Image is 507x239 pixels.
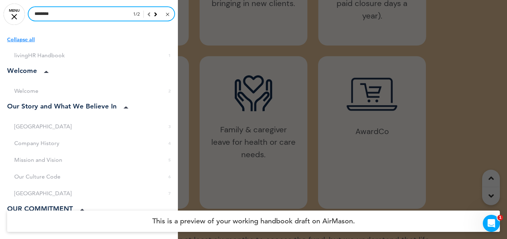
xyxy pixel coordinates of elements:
h4: This is a preview of your working handbook draft on AirMason. [7,211,500,232]
span: / [133,11,144,18]
a: MENU [4,4,25,25]
span: 1 [133,12,136,17]
span: 1 [497,215,503,221]
span: 2 [137,12,140,17]
iframe: Intercom live chat [483,215,500,232]
p: Collapse all [7,36,178,43]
